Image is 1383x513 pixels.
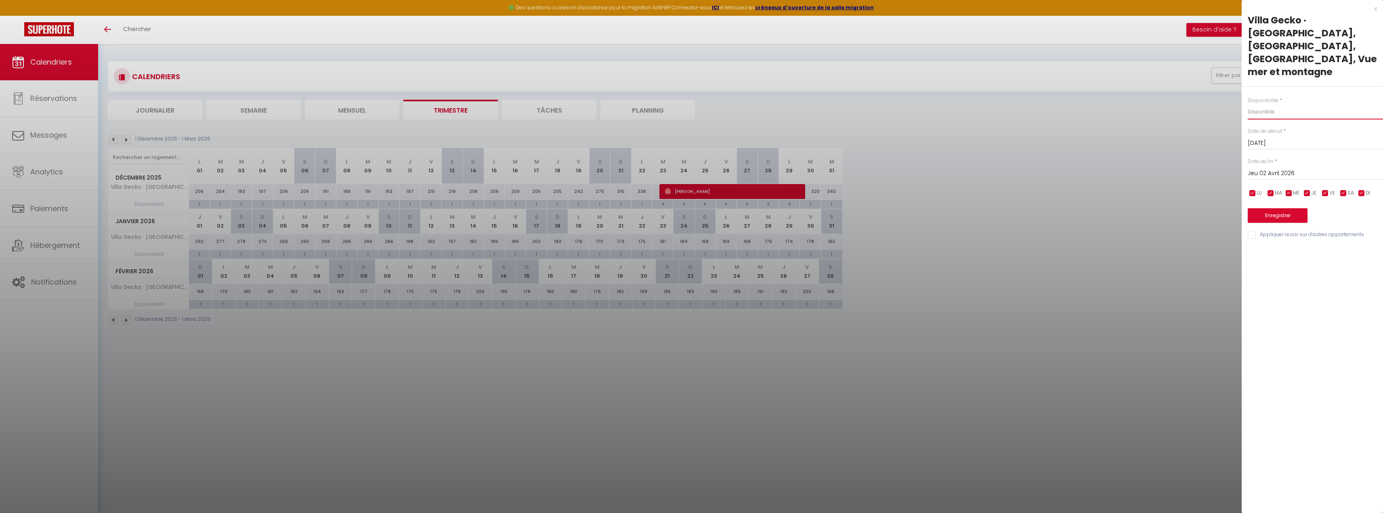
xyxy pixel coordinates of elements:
[1248,128,1282,135] label: Date de début
[1347,189,1354,197] span: SA
[1248,14,1377,78] div: Villa Gecko · [GEOGRAPHIC_DATA], [GEOGRAPHIC_DATA], [GEOGRAPHIC_DATA], Vue mer et montagne
[1248,158,1274,165] label: Date de fin
[1257,189,1262,197] span: LU
[1293,189,1299,197] span: ME
[1329,189,1335,197] span: VE
[1311,189,1316,197] span: JE
[6,3,31,27] button: Ouvrir le widget de chat LiveChat
[1248,97,1278,105] label: Disponibilité
[1275,189,1282,197] span: MA
[1248,208,1307,223] button: Enregistrer
[1242,4,1377,14] div: x
[1366,189,1370,197] span: DI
